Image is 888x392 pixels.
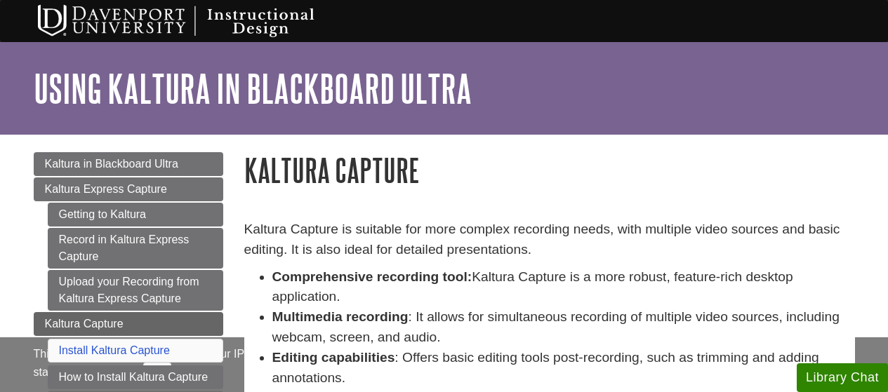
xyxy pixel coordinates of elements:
a: Kaltura Express Capture [34,177,223,201]
a: Record in Kaltura Express Capture [48,228,223,269]
a: Kaltura Capture [34,312,223,336]
button: Library Chat [797,363,888,392]
strong: Comprehensive recording tool: [272,269,472,284]
a: Getting to Kaltura [48,203,223,227]
h1: Kaltura Capture [244,152,855,188]
span: Kaltura Capture [45,318,124,330]
a: Using Kaltura in Blackboard Ultra [34,67,472,110]
span: Kaltura Express Capture [45,183,167,195]
strong: Editing capabilities [272,350,395,365]
a: How to Install Kaltura Capture [48,365,223,389]
li: Kaltura Capture is a more robust, feature-rich desktop application. [272,267,855,308]
span: Kaltura in Blackboard Ultra [45,158,178,170]
a: Upload your Recording from Kaltura Express Capture [48,270,223,311]
a: Kaltura in Blackboard Ultra [34,152,223,176]
strong: Multimedia recording [272,309,409,324]
a: Install Kaltura Capture [59,344,170,356]
li: : Offers basic editing tools post-recording, such as trimming and adding annotations. [272,348,855,388]
img: Davenport University Instructional Design [27,4,364,39]
li: : It allows for simultaneous recording of multiple video sources, including webcam, screen, and a... [272,307,855,348]
p: Kaltura Capture is suitable for more complex recording needs, with multiple video sources and bas... [244,219,855,260]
